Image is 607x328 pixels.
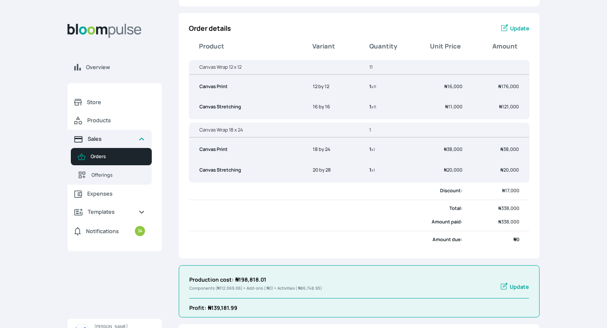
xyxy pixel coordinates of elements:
th: 1 [359,126,529,137]
small: 34 [135,226,145,236]
td: 1 [359,141,416,158]
span: 20,000 [444,167,462,173]
span: 176,000 [498,83,519,89]
span: 38,000 [500,146,519,152]
th: Canvas Wrap 18 x 24 [189,126,359,137]
span: 338,000 [498,205,519,211]
span: 139,181.99 [208,304,237,312]
span: ₦ [498,205,501,211]
span: 121,000 [499,103,519,110]
span: Products [87,116,145,124]
a: Notifications34 [67,221,152,241]
a: Offerings [71,165,152,185]
a: Orders [71,148,152,165]
span: ₦ [445,103,448,110]
p: Components ( ) + Add-ons ( ) + Activities ( ) [189,285,322,291]
small: x 11 [371,104,376,110]
span: 38,000 [444,146,462,152]
a: Products [67,111,152,130]
td: 1 [359,98,416,116]
span: ₦ [298,285,301,291]
span: Offerings [91,172,145,179]
span: ₦ [444,167,447,173]
td: Canvas Print [189,78,303,95]
td: Amount due: [246,235,473,245]
a: Store [67,93,152,111]
td: Discount : [246,186,473,196]
a: Update [500,23,529,33]
span: 11,000 [445,103,462,110]
b: Unit Price [430,42,461,51]
span: Overview [86,63,155,71]
b: Quantity [369,42,398,51]
td: 1 [359,78,416,95]
span: ₦ [499,103,502,110]
td: 1 [359,161,416,179]
td: Canvas Stretching [189,161,303,179]
span: 20,000 [500,167,519,173]
td: Canvas Stretching [189,98,303,116]
span: ₦ [513,236,516,242]
span: Orders [91,153,145,160]
span: Sales [88,135,132,143]
span: 198,818.01 [235,276,266,283]
span: 0 [513,236,519,242]
td: Canvas Print [189,141,303,158]
b: Variant [312,42,335,51]
span: ₦ [502,187,505,194]
td: Total: [246,204,473,214]
th: 11 [359,64,529,75]
span: ₦ [235,276,239,283]
a: Update [500,276,529,298]
a: Overview [67,58,162,76]
span: Templates [88,208,132,216]
span: 17,000 [502,187,519,194]
td: 12 by 12 [303,78,359,95]
span: ₦ [266,285,269,291]
span: Expenses [87,190,145,198]
span: ₦ [498,218,501,225]
span: Update [510,24,529,32]
span: 86,748.95 [298,285,320,291]
span: 16,000 [444,83,462,89]
td: 20 by 28 [303,161,359,179]
span: 0 [266,285,271,291]
span: 112,069.06 [217,285,241,291]
span: ₦ [444,146,447,152]
span: ₦ [498,83,501,89]
a: Sales [67,130,152,148]
span: ₦ [208,304,211,312]
span: ₦ [500,167,503,173]
span: 338,000 [498,218,519,225]
small: x 11 [371,84,376,89]
td: 16 by 16 [303,98,359,116]
th: Canvas Wrap 12 x 12 [189,64,359,75]
a: Expenses [67,185,152,203]
span: ₦ [217,285,220,291]
b: Amount [492,42,518,51]
small: x 1 [371,167,375,173]
b: Profit : [189,304,206,312]
td: Amount paid: [246,217,473,227]
span: ₦ [444,83,447,89]
b: Product [199,42,224,51]
img: Bloom Logo [67,24,142,38]
td: 18 by 24 [303,141,359,158]
small: x 1 [371,147,375,152]
span: Notifications [86,227,119,235]
span: ₦ [500,146,503,152]
p: Order details [189,23,231,33]
span: Update [510,283,529,291]
span: Store [87,98,145,106]
b: Production cost: [189,276,234,283]
a: Templates [67,203,152,221]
